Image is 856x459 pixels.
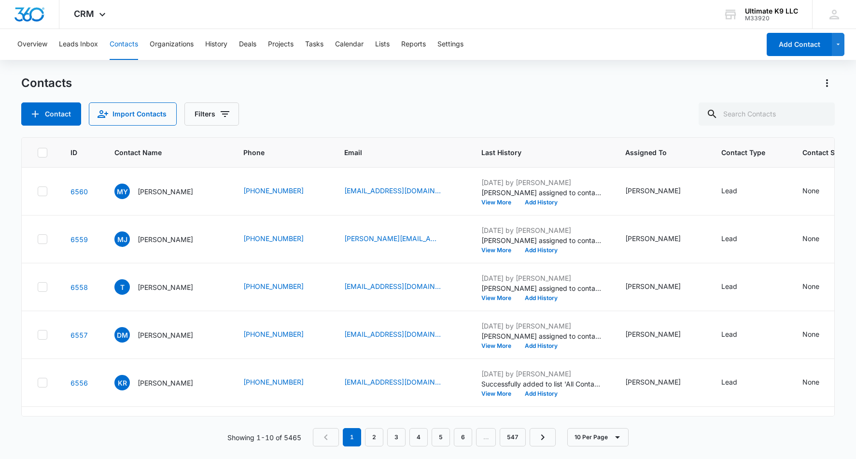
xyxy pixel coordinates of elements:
a: Navigate to contact details page for Monique Jackson [70,235,88,244]
div: Phone - 2403936399 - Select to Edit Field [243,377,321,388]
button: Overview [17,29,47,60]
em: 1 [343,428,361,446]
div: None [802,377,819,387]
div: account id [745,15,798,22]
div: Assigned To - Colby Nuthall - Select to Edit Field [625,377,698,388]
a: Page 2 [365,428,383,446]
div: Email - miapemberton05@gmail.com - Select to Edit Field [344,186,458,197]
div: Contact Status - None - Select to Edit Field [802,186,837,197]
button: Projects [268,29,294,60]
span: Email [344,147,444,158]
button: Organizations [150,29,194,60]
button: Lists [375,29,390,60]
a: [EMAIL_ADDRESS][DOMAIN_NAME] [344,186,441,196]
button: Add Contact [767,33,832,56]
a: [PHONE_NUMBER] [243,377,304,387]
span: Assigned To [625,147,684,158]
span: DM [114,327,130,343]
div: Email - monique.jackson18@yahoo.com - Select to Edit Field [344,233,458,245]
div: Contact Name - Mia Yeoman - Select to Edit Field [114,184,210,199]
a: Page 547 [500,428,526,446]
a: Page 3 [387,428,406,446]
div: Lead [721,233,737,244]
div: Phone - 2022701240 - Select to Edit Field [243,281,321,293]
a: [PERSON_NAME][EMAIL_ADDRESS][DOMAIN_NAME] [344,233,441,244]
a: Page 4 [409,428,428,446]
button: Actions [819,75,835,91]
div: [PERSON_NAME] [625,329,681,339]
span: KR [114,375,130,390]
p: [PERSON_NAME] [138,186,193,197]
p: [PERSON_NAME] [138,234,193,244]
a: [PHONE_NUMBER] [243,329,304,339]
p: [PERSON_NAME] assigned to contact. [481,283,602,293]
div: Assigned To - Richard Heishman - Select to Edit Field [625,186,698,197]
nav: Pagination [313,428,556,446]
button: Add History [518,200,564,205]
div: account name [745,7,798,15]
p: Successfully added to list 'All Contacts'. [481,379,602,389]
div: [PERSON_NAME] [625,377,681,387]
div: Contact Type - Lead - Select to Edit Field [721,186,755,197]
p: [PERSON_NAME] [138,330,193,340]
a: [EMAIL_ADDRESS][DOMAIN_NAME] [344,329,441,339]
a: [EMAIL_ADDRESS][DOMAIN_NAME] [344,281,441,291]
button: Tasks [305,29,323,60]
a: Navigate to contact details page for Mia Yeoman [70,187,88,196]
button: 10 Per Page [567,428,629,446]
button: Leads Inbox [59,29,98,60]
div: [PERSON_NAME] [625,281,681,291]
button: Add History [518,295,564,301]
a: Next Page [530,428,556,446]
div: Email - morrisonboys3@gmail.com - Select to Edit Field [344,329,458,341]
p: [PERSON_NAME] assigned to contact. [481,235,602,245]
div: Lead [721,377,737,387]
button: Filters [184,102,239,126]
p: [DATE] by [PERSON_NAME] [481,177,602,187]
div: Contact Status - None - Select to Edit Field [802,281,837,293]
div: Contact Name - Daniel Morrison - Select to Edit Field [114,327,210,343]
a: Navigate to contact details page for Theresa [70,283,88,291]
div: None [802,186,819,196]
button: Add Contact [21,102,81,126]
div: Contact Name - Monique Jackson - Select to Edit Field [114,231,210,247]
button: View More [481,247,518,253]
button: Add History [518,247,564,253]
p: [PERSON_NAME] [138,282,193,292]
div: Lead [721,186,737,196]
div: Contact Status - None - Select to Edit Field [802,233,837,245]
div: Contact Type - Lead - Select to Edit Field [721,329,755,341]
div: [PERSON_NAME] [625,186,681,196]
div: Contact Status - None - Select to Edit Field [802,377,837,388]
span: Contact Type [721,147,765,158]
a: [PHONE_NUMBER] [243,186,304,196]
div: Phone - 6204235775 - Select to Edit Field [243,186,321,197]
button: View More [481,391,518,397]
p: [DATE] by [PERSON_NAME] [481,273,602,283]
button: Add History [518,343,564,349]
button: View More [481,343,518,349]
button: Calendar [335,29,364,60]
p: [DATE] by [PERSON_NAME] [481,225,602,235]
div: None [802,281,819,291]
button: Add History [518,391,564,397]
p: [PERSON_NAME] assigned to contact. [481,331,602,341]
span: Contact Status [802,147,852,158]
div: Contact Name - Theresa - Select to Edit Field [114,279,210,295]
div: Contact Type - Lead - Select to Edit Field [721,281,755,293]
h1: Contacts [21,76,72,90]
button: Contacts [110,29,138,60]
button: View More [481,295,518,301]
span: Last History [481,147,588,158]
div: [PERSON_NAME] [625,233,681,244]
div: Contact Status - None - Select to Edit Field [802,329,837,341]
button: View More [481,200,518,205]
a: Page 6 [454,428,472,446]
button: Reports [401,29,426,60]
span: Contact Name [114,147,206,158]
div: Contact Type - Lead - Select to Edit Field [721,377,755,388]
a: Navigate to contact details page for Daniel Morrison [70,331,88,339]
div: Email - keniaastrid11@gmail.com - Select to Edit Field [344,377,458,388]
div: Phone - 2406019576 - Select to Edit Field [243,233,321,245]
span: ID [70,147,77,158]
